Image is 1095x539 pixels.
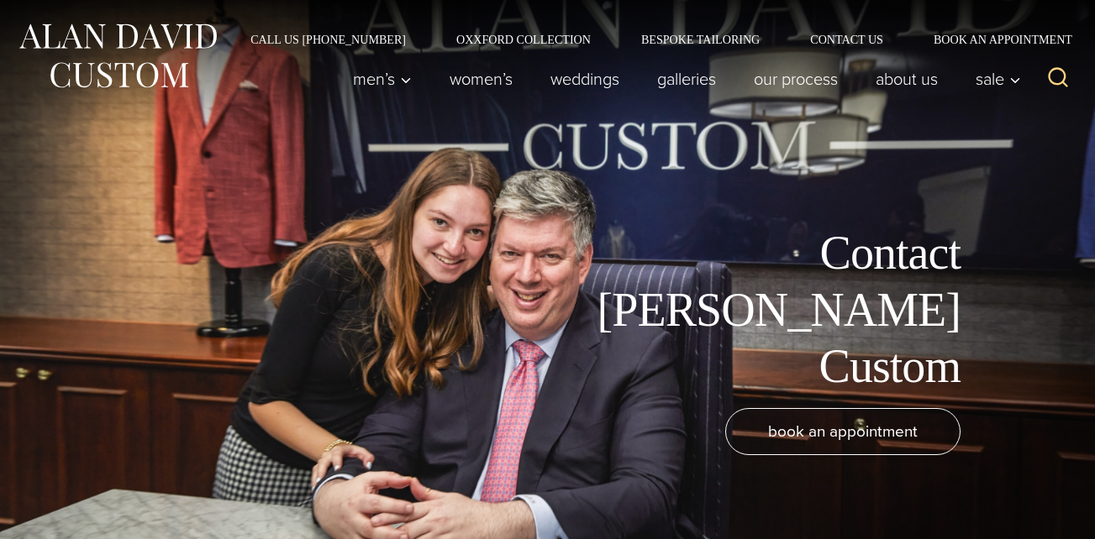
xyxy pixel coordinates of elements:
[225,34,431,45] a: Call Us [PHONE_NUMBER]
[17,18,218,93] img: Alan David Custom
[768,419,918,443] span: book an appointment
[334,62,1030,96] nav: Primary Navigation
[353,71,412,87] span: Men’s
[735,62,857,96] a: Our Process
[908,34,1078,45] a: Book an Appointment
[431,34,616,45] a: Oxxford Collection
[616,34,785,45] a: Bespoke Tailoring
[639,62,735,96] a: Galleries
[725,408,961,455] a: book an appointment
[582,225,961,395] h1: Contact [PERSON_NAME] Custom
[532,62,639,96] a: weddings
[785,34,908,45] a: Contact Us
[857,62,957,96] a: About Us
[225,34,1078,45] nav: Secondary Navigation
[431,62,532,96] a: Women’s
[976,71,1021,87] span: Sale
[1038,59,1078,99] button: View Search Form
